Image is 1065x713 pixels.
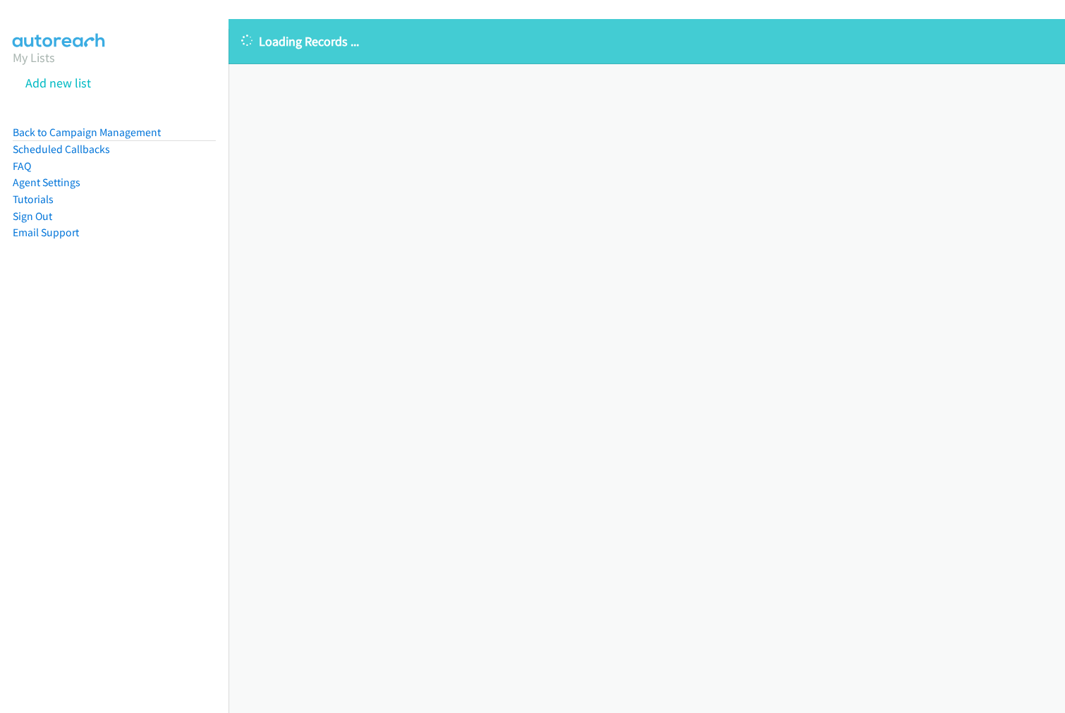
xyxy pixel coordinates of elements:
a: Tutorials [13,193,54,206]
a: Email Support [13,226,79,239]
a: My Lists [13,49,55,66]
a: Add new list [25,75,91,91]
p: Loading Records ... [241,32,1052,51]
a: Scheduled Callbacks [13,142,110,156]
a: Sign Out [13,209,52,223]
a: Agent Settings [13,176,80,189]
a: Back to Campaign Management [13,126,161,139]
a: FAQ [13,159,31,173]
